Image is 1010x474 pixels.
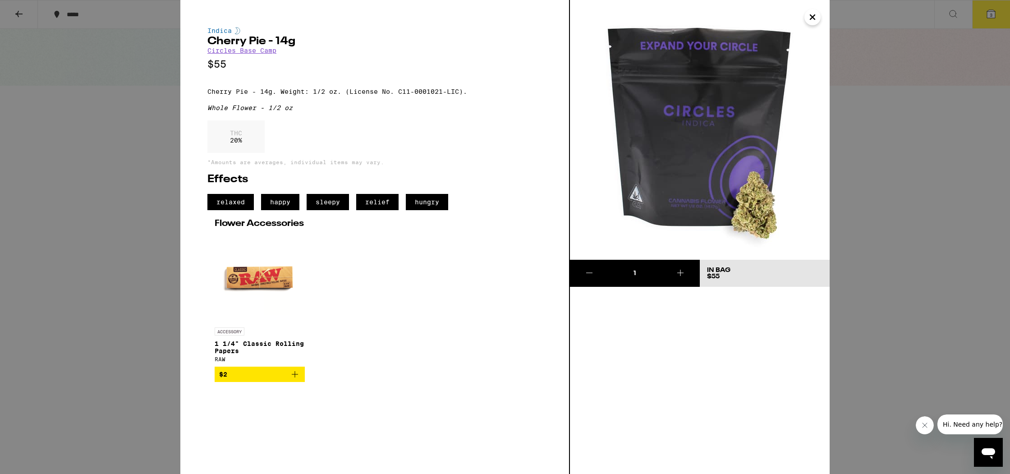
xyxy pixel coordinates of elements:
[207,47,276,54] a: Circles Base Camp
[207,88,542,95] p: Cherry Pie - 14g. Weight: 1/2 oz. (License No. C11-0001021-LIC).
[916,416,934,434] iframe: Close message
[937,414,1003,434] iframe: Message from company
[207,27,542,34] div: Indica
[215,219,535,228] h2: Flower Accessories
[215,327,244,336] p: ACCESSORY
[215,340,305,354] p: 1 1/4" Classic Rolling Papers
[207,194,254,210] span: relaxed
[974,438,1003,467] iframe: Button to launch messaging window
[707,273,720,280] span: $55
[207,36,542,47] h2: Cherry Pie - 14g
[230,129,242,137] p: THC
[406,194,448,210] span: hungry
[609,269,661,278] div: 1
[207,104,542,111] div: Whole Flower - 1/2 oz
[207,59,542,70] p: $55
[215,356,305,362] div: RAW
[215,233,305,367] a: Open page for 1 1/4" Classic Rolling Papers from RAW
[707,267,730,273] div: In Bag
[219,371,227,378] span: $2
[207,120,265,153] div: 20 %
[215,233,305,323] img: RAW - 1 1/4" Classic Rolling Papers
[356,194,399,210] span: relief
[261,194,299,210] span: happy
[207,159,542,165] p: *Amounts are averages, individual items may vary.
[307,194,349,210] span: sleepy
[207,174,542,185] h2: Effects
[215,367,305,382] button: Add to bag
[804,9,821,25] button: Close
[700,260,830,287] button: In Bag$55
[235,27,240,34] img: indicaColor.svg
